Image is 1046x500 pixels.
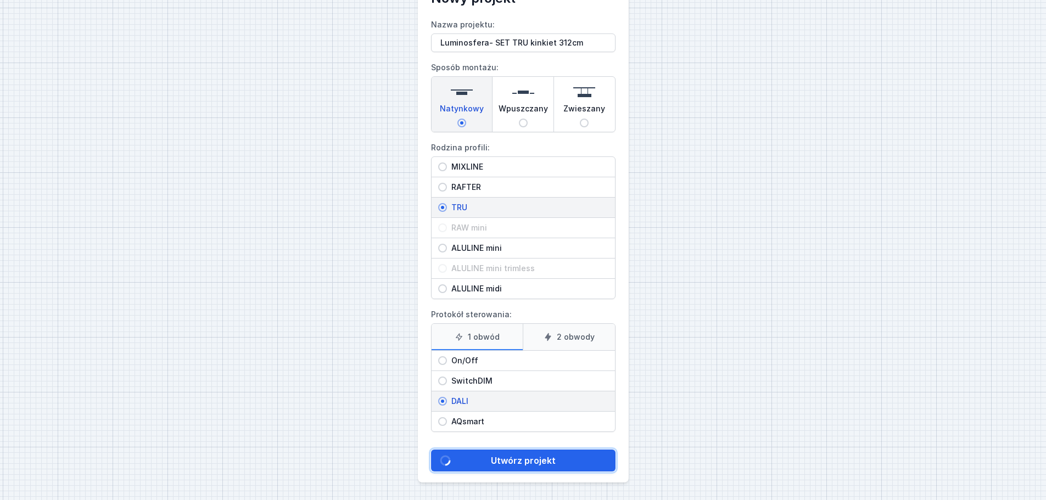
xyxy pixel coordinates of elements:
[519,119,528,127] input: Wpuszczany
[438,417,447,426] input: AQsmart
[438,377,447,385] input: SwitchDIM
[447,243,608,254] span: ALULINE mini
[447,182,608,193] span: RAFTER
[431,450,616,471] button: Utwórz projekt
[563,103,605,119] span: Zwieszany
[447,396,608,407] span: DALI
[431,33,616,52] input: Nazwa projektu:
[440,103,484,119] span: Natynkowy
[438,183,447,192] input: RAFTER
[457,119,466,127] input: Natynkowy
[431,139,616,299] label: Rodzina profili:
[432,324,523,350] label: 1 obwód
[438,203,447,212] input: TRU
[447,355,608,366] span: On/Off
[438,397,447,406] input: DALI
[438,356,447,365] input: On/Off
[512,81,534,103] img: recessed.svg
[447,416,608,427] span: AQsmart
[580,119,589,127] input: Zwieszany
[431,59,616,132] label: Sposób montażu:
[431,306,616,432] label: Protokół sterowania:
[438,284,447,293] input: ALULINE midi
[431,16,616,52] label: Nazwa projektu:
[447,161,608,172] span: MIXLINE
[438,162,447,171] input: MIXLINE
[447,202,608,213] span: TRU
[499,103,548,119] span: Wpuszczany
[523,324,615,350] label: 2 obwody
[451,81,473,103] img: surface.svg
[438,244,447,252] input: ALULINE mini
[447,283,608,294] span: ALULINE midi
[447,375,608,386] span: SwitchDIM
[573,81,595,103] img: suspended.svg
